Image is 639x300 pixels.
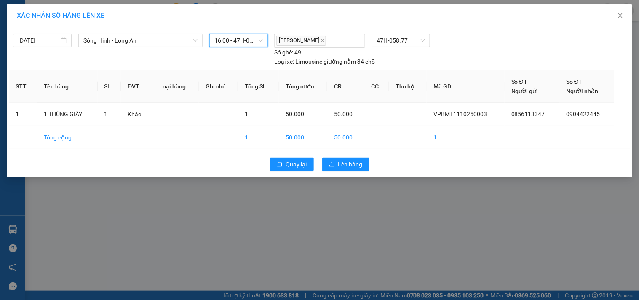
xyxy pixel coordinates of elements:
[238,70,279,103] th: Tổng SL
[193,38,198,43] span: down
[329,161,335,168] span: upload
[327,126,364,149] td: 50.000
[321,38,325,43] span: close
[334,111,353,118] span: 50.000
[72,8,92,17] span: Nhận:
[7,8,20,17] span: Gửi:
[389,70,427,103] th: Thu hộ
[37,126,97,149] td: Tổng cộng
[511,78,527,85] span: Số ĐT
[327,70,364,103] th: CR
[566,78,582,85] span: Số ĐT
[286,160,307,169] span: Quay lại
[7,37,66,49] div: 0856113347
[511,111,545,118] span: 0856113347
[72,39,113,69] span: ĐỨC HÒA
[279,70,327,103] th: Tổng cước
[276,36,326,46] span: [PERSON_NAME]
[274,48,301,57] div: 49
[433,111,487,118] span: VPBMT1110250003
[427,70,505,103] th: Mã GD
[72,44,84,53] span: DĐ:
[199,70,238,103] th: Ghi chú
[274,57,294,66] span: Loại xe:
[37,70,97,103] th: Tên hàng
[98,70,121,103] th: SL
[7,7,66,37] div: Văn Phòng Buôn Ma Thuột
[238,126,279,149] td: 1
[277,161,283,168] span: rollback
[37,103,97,126] td: 1 THÙNG GIẤY
[17,11,104,19] span: XÁC NHẬN SỐ HÀNG LÊN XE
[214,34,263,47] span: 16:00 - 47H-058.77
[617,12,624,19] span: close
[274,48,293,57] span: Số ghế:
[152,70,199,103] th: Loại hàng
[364,70,389,103] th: CC
[9,103,37,126] td: 1
[270,158,314,171] button: rollbackQuay lại
[566,111,600,118] span: 0904422445
[286,111,304,118] span: 50.000
[274,57,375,66] div: Limousine giường nằm 34 chỗ
[121,70,152,103] th: ĐVT
[609,4,632,28] button: Close
[245,111,248,118] span: 1
[18,36,59,45] input: 11/10/2025
[377,34,425,47] span: 47H-058.77
[121,103,152,126] td: Khác
[72,7,131,27] div: DỌC ĐƯỜNG
[511,88,538,94] span: Người gửi
[279,126,327,149] td: 50.000
[322,158,369,171] button: uploadLên hàng
[338,160,363,169] span: Lên hàng
[83,34,198,47] span: Sông Hinh - Long An
[72,27,131,39] div: 0904422445
[9,70,37,103] th: STT
[427,126,505,149] td: 1
[566,88,598,94] span: Người nhận
[104,111,108,118] span: 1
